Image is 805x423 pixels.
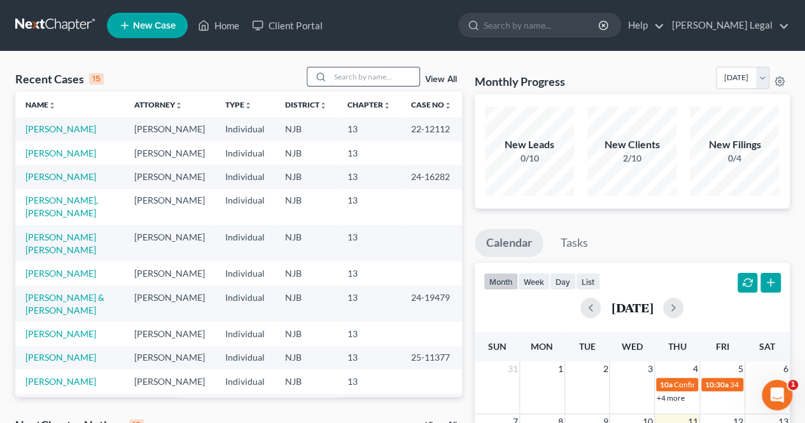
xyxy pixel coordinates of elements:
span: 1 [557,361,564,377]
td: Individual [215,117,275,141]
a: Calendar [475,229,543,257]
td: NJB [275,261,337,285]
div: Recent Cases [15,71,104,87]
span: Wed [622,341,643,352]
td: 25-11377 [401,346,462,370]
span: 6 [782,361,790,377]
td: NJB [275,117,337,141]
i: unfold_more [444,102,452,109]
div: 0/4 [690,152,779,165]
span: 2 [601,361,609,377]
td: Individual [215,165,275,188]
td: NJB [275,225,337,261]
td: 24-17397 [401,394,462,417]
td: [PERSON_NAME] [124,189,215,225]
div: New Filings [690,137,779,152]
input: Search by name... [330,67,419,86]
span: 3 [647,361,654,377]
a: Help [622,14,664,37]
a: [PERSON_NAME], [PERSON_NAME] [25,195,98,218]
td: 13 [337,261,401,285]
td: Individual [215,346,275,370]
span: 4 [692,361,699,377]
span: Sat [759,341,775,352]
span: Thu [668,341,687,352]
td: 13 [337,141,401,165]
a: Tasks [549,229,599,257]
td: 13 [337,394,401,417]
td: NJB [275,346,337,370]
td: 13 [337,370,401,393]
a: Typeunfold_more [225,100,252,109]
a: Chapterunfold_more [347,100,391,109]
td: NJB [275,370,337,393]
td: NJB [275,286,337,322]
td: NJB [275,394,337,417]
td: 22-12112 [401,117,462,141]
a: Nameunfold_more [25,100,56,109]
td: NJB [275,165,337,188]
a: [PERSON_NAME] [25,328,96,339]
td: Individual [215,394,275,417]
span: Fri [715,341,729,352]
td: Individual [215,322,275,345]
td: Individual [215,189,275,225]
span: 10:30a [705,380,729,389]
td: [PERSON_NAME] [124,322,215,345]
a: [PERSON_NAME] [25,352,96,363]
a: [PERSON_NAME] [25,123,96,134]
td: 13 [337,322,401,345]
iframe: Intercom live chat [762,380,792,410]
i: unfold_more [175,102,183,109]
div: New Leads [485,137,574,152]
span: 1 [788,380,798,390]
span: Sun [487,341,506,352]
td: NJB [275,322,337,345]
button: week [518,273,550,290]
a: [PERSON_NAME] [25,376,96,387]
td: [PERSON_NAME] [124,261,215,285]
button: month [484,273,518,290]
a: Districtunfold_more [285,100,327,109]
a: Home [192,14,246,37]
td: 24-19479 [401,286,462,322]
td: Individual [215,225,275,261]
h2: [DATE] [611,301,653,314]
i: unfold_more [244,102,252,109]
i: unfold_more [319,102,327,109]
td: 13 [337,189,401,225]
i: unfold_more [48,102,56,109]
td: 13 [337,286,401,322]
td: Individual [215,370,275,393]
a: [PERSON_NAME] [PERSON_NAME] [25,232,96,255]
div: 2/10 [587,152,676,165]
span: Tue [578,341,595,352]
a: [PERSON_NAME] [25,148,96,158]
div: 0/10 [485,152,574,165]
a: Case Nounfold_more [411,100,452,109]
td: 24-16282 [401,165,462,188]
button: list [576,273,600,290]
a: View All [425,75,457,84]
a: [PERSON_NAME] [25,268,96,279]
span: 31 [507,361,519,377]
td: 13 [337,225,401,261]
td: Individual [215,141,275,165]
a: [PERSON_NAME] [25,171,96,182]
td: [PERSON_NAME] [124,141,215,165]
a: [PERSON_NAME] Legal [666,14,789,37]
span: 10a [660,380,673,389]
td: [PERSON_NAME] [124,394,215,417]
td: 13 [337,117,401,141]
td: [PERSON_NAME] [124,165,215,188]
span: Mon [531,341,553,352]
td: 13 [337,165,401,188]
td: Individual [215,286,275,322]
a: Attorneyunfold_more [134,100,183,109]
a: +4 more [657,393,685,403]
h3: Monthly Progress [475,74,565,89]
input: Search by name... [484,13,600,37]
td: [PERSON_NAME] [124,117,215,141]
button: day [550,273,576,290]
td: [PERSON_NAME] [124,225,215,261]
